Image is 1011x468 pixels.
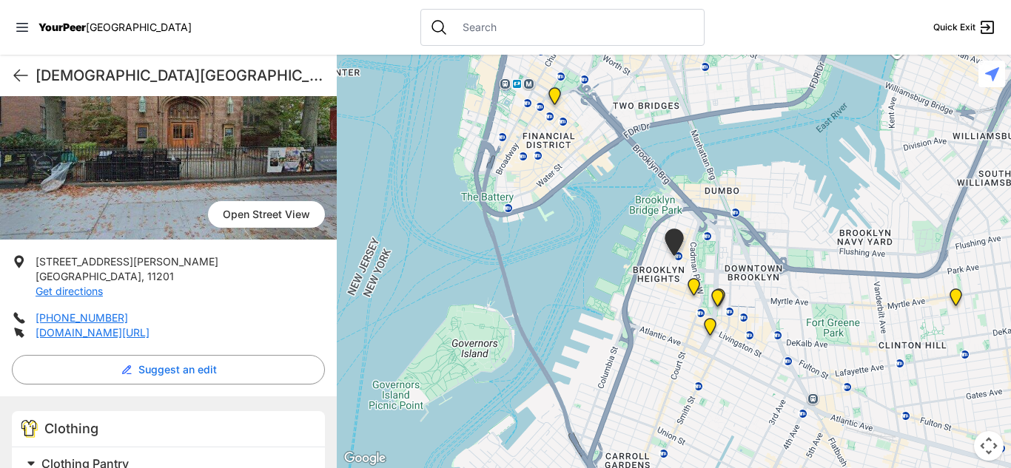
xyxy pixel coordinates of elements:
[36,270,141,282] span: [GEOGRAPHIC_DATA]
[454,20,695,35] input: Search
[340,449,389,468] a: Open this area in Google Maps (opens a new window)
[685,278,703,302] div: Brooklyn
[86,21,192,33] span: [GEOGRAPHIC_DATA]
[36,65,325,86] h1: [DEMOGRAPHIC_DATA][GEOGRAPHIC_DATA]
[141,270,144,282] span: ,
[933,21,975,33] span: Quick Exit
[147,270,174,282] span: 11201
[36,311,128,324] a: [PHONE_NUMBER]
[38,23,192,32] a: YourPeer[GEOGRAPHIC_DATA]
[44,421,98,436] span: Clothing
[710,288,728,312] div: Brooklyn
[208,201,325,228] span: Open Street View
[36,326,150,339] a: [DOMAIN_NAME][URL]
[708,289,727,313] div: Brooklyn
[340,449,389,468] img: Google
[38,21,86,33] span: YourPeer
[12,355,325,384] button: Suggest an edit
[138,362,217,377] span: Suggest an edit
[974,431,1004,461] button: Map camera controls
[36,285,103,297] a: Get directions
[36,255,218,268] span: [STREET_ADDRESS][PERSON_NAME]
[545,87,564,111] div: Main Office
[933,18,996,36] a: Quick Exit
